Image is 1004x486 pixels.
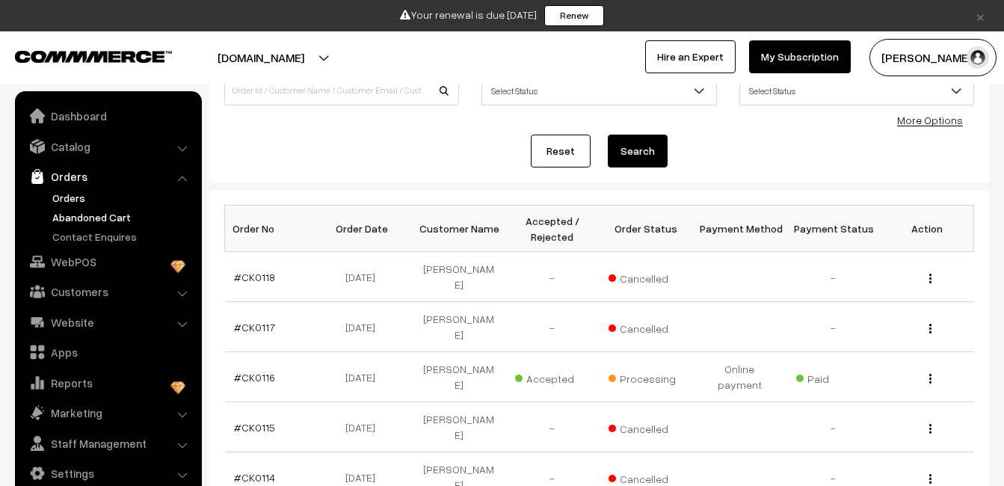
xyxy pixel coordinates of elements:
td: - [786,302,880,352]
span: Cancelled [609,417,683,437]
a: Orders [19,163,197,190]
a: Renew [544,5,604,26]
a: My Subscription [749,40,851,73]
td: - [505,402,599,452]
a: COMMMERCE [15,46,146,64]
td: [PERSON_NAME] [412,402,505,452]
a: Customers [19,278,197,305]
td: [DATE] [318,402,412,452]
a: #CK0117 [234,321,275,333]
a: Catalog [19,133,197,160]
span: Cancelled [609,317,683,336]
span: Processing [609,367,683,387]
img: Menu [929,374,931,384]
a: Contact Enquires [49,229,197,244]
a: Orders [49,190,197,206]
a: #CK0116 [234,371,275,384]
a: #CK0118 [234,271,275,283]
button: Search [608,135,668,167]
span: Accepted [515,367,590,387]
img: Menu [929,324,931,333]
a: Reset [531,135,591,167]
th: Order Date [318,206,412,252]
th: Action [880,206,973,252]
a: WebPOS [19,248,197,275]
td: [DATE] [318,352,412,402]
a: Website [19,309,197,336]
a: Staff Management [19,430,197,457]
a: Reports [19,369,197,396]
a: Apps [19,339,197,366]
img: Menu [929,274,931,283]
td: - [505,302,599,352]
td: [PERSON_NAME] [412,352,505,402]
a: Dashboard [19,102,197,129]
th: Customer Name [412,206,505,252]
a: Marketing [19,399,197,426]
td: Online payment [693,352,786,402]
td: [DATE] [318,252,412,302]
a: More Options [897,114,963,126]
td: [PERSON_NAME] [412,252,505,302]
td: [DATE] [318,302,412,352]
th: Order No [225,206,318,252]
td: - [505,252,599,302]
button: [DOMAIN_NAME] [165,39,357,76]
img: Menu [929,474,931,484]
img: COMMMERCE [15,51,172,62]
span: Select Status [481,76,716,105]
span: Select Status [739,76,974,105]
th: Accepted / Rejected [505,206,599,252]
td: - [786,402,880,452]
div: Your renewal is due [DATE] [5,5,999,26]
th: Payment Status [786,206,880,252]
img: user [967,46,989,69]
th: Order Status [600,206,693,252]
span: Cancelled [609,267,683,286]
span: Select Status [482,78,715,104]
a: #CK0114 [234,471,275,484]
a: #CK0115 [234,421,275,434]
a: × [970,7,991,25]
span: Select Status [740,78,973,104]
td: [PERSON_NAME] [412,302,505,352]
input: Order Id / Customer Name / Customer Email / Customer Phone [224,76,459,105]
img: Menu [929,424,931,434]
a: Hire an Expert [645,40,736,73]
span: Paid [796,367,871,387]
td: - [786,252,880,302]
th: Payment Method [693,206,786,252]
a: Abandoned Cart [49,209,197,225]
button: [PERSON_NAME] [869,39,997,76]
